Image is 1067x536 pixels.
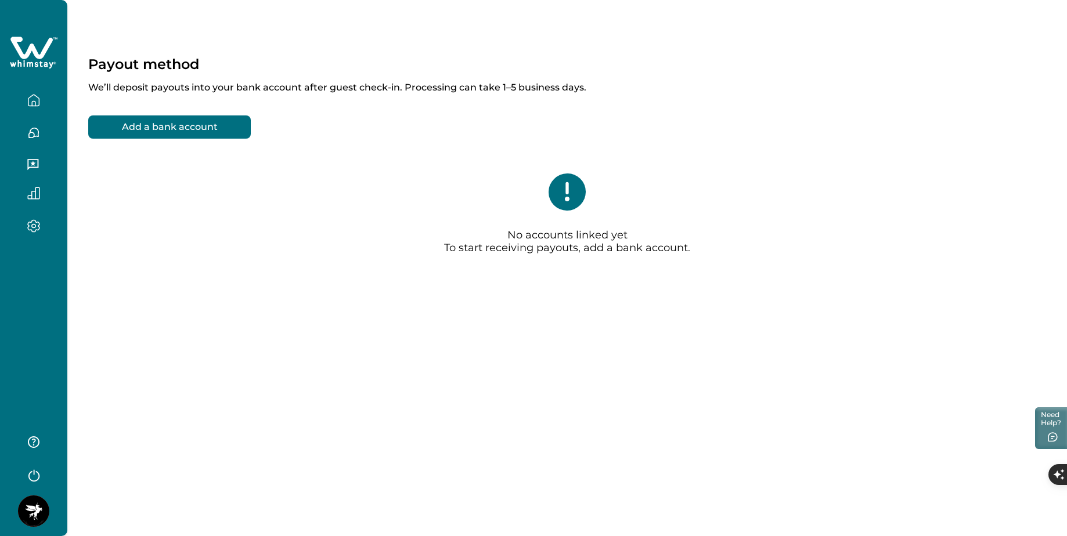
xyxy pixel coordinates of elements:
p: We’ll deposit payouts into your bank account after guest check-in. Processing can take 1–5 busine... [88,73,1046,93]
p: No accounts linked yet To start receiving payouts, add a bank account. [444,229,690,255]
img: Whimstay Host [18,495,49,527]
p: Payout method [88,56,199,73]
button: Add a bank account [88,115,251,139]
